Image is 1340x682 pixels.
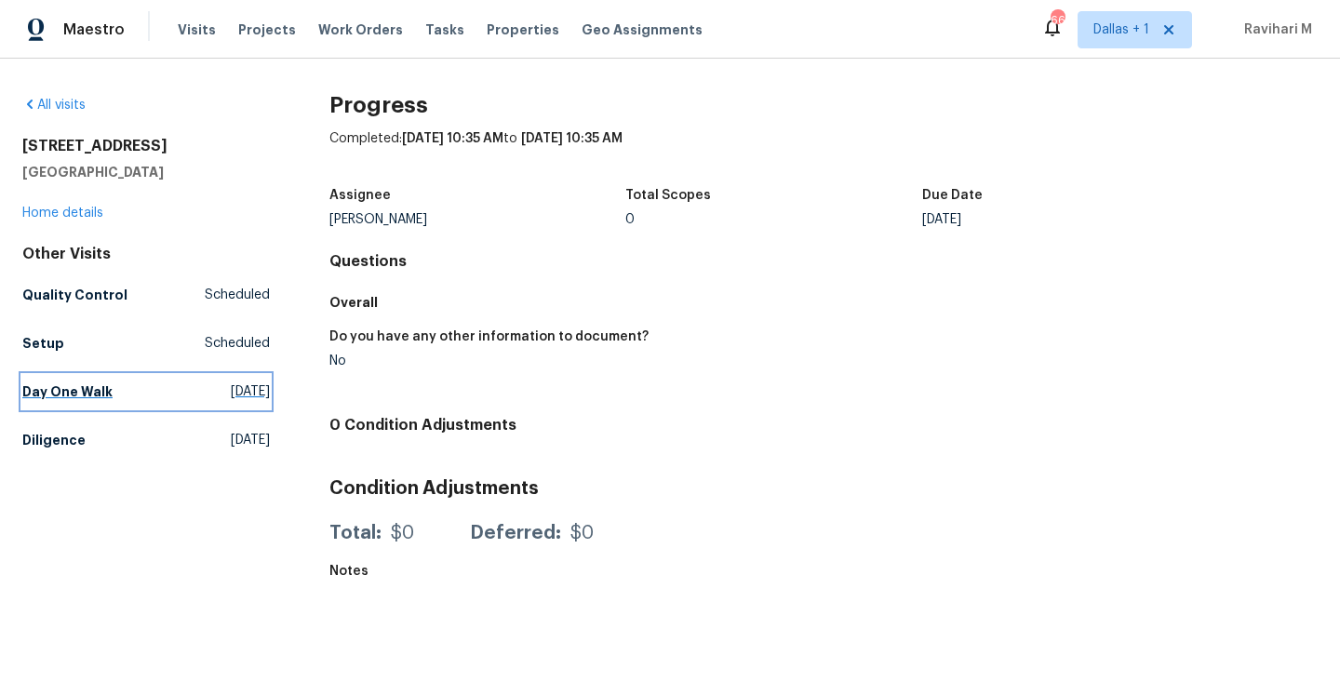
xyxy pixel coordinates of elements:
h2: [STREET_ADDRESS] [22,137,270,155]
a: Home details [22,207,103,220]
div: $0 [391,524,414,542]
span: Visits [178,20,216,39]
div: $0 [570,524,594,542]
span: Work Orders [318,20,403,39]
span: Properties [487,20,559,39]
a: SetupScheduled [22,327,270,360]
span: Projects [238,20,296,39]
h3: Condition Adjustments [329,479,1318,498]
div: [DATE] [922,213,1219,226]
div: Other Visits [22,245,270,263]
div: 0 [625,213,922,226]
h5: Due Date [922,189,983,202]
span: [DATE] [231,382,270,401]
a: Quality ControlScheduled [22,278,270,312]
span: Scheduled [205,286,270,304]
div: Total: [329,524,382,542]
span: Scheduled [205,334,270,353]
h5: [GEOGRAPHIC_DATA] [22,163,270,181]
h4: Questions [329,252,1318,271]
h5: Total Scopes [625,189,711,202]
h5: Setup [22,334,64,353]
h4: 0 Condition Adjustments [329,416,1318,435]
span: Ravihari M [1237,20,1312,39]
div: 66 [1051,11,1064,30]
div: Completed: to [329,129,1318,178]
span: [DATE] 10:35 AM [521,132,623,145]
span: Geo Assignments [582,20,703,39]
h2: Progress [329,96,1318,114]
span: Tasks [425,23,464,36]
span: [DATE] [231,431,270,449]
h5: Notes [329,565,368,578]
h5: Overall [329,293,1318,312]
div: No [329,354,809,368]
h5: Assignee [329,189,391,202]
h5: Do you have any other information to document? [329,330,649,343]
span: [DATE] 10:35 AM [402,132,503,145]
div: Deferred: [470,524,561,542]
h5: Quality Control [22,286,127,304]
a: Day One Walk[DATE] [22,375,270,408]
h5: Diligence [22,431,86,449]
a: Diligence[DATE] [22,423,270,457]
span: Dallas + 1 [1093,20,1149,39]
h5: Day One Walk [22,382,113,401]
span: Maestro [63,20,125,39]
a: All visits [22,99,86,112]
div: [PERSON_NAME] [329,213,626,226]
